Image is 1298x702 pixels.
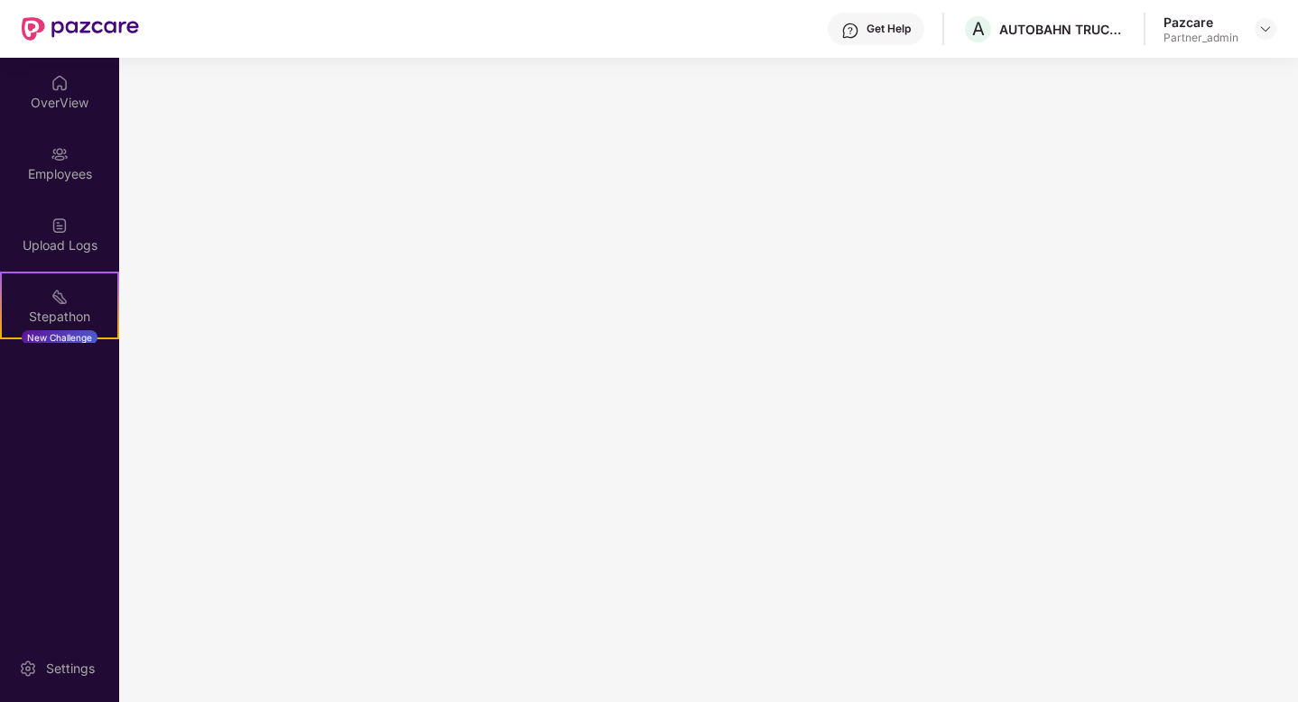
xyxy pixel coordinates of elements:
[51,288,69,306] img: svg+xml;base64,PHN2ZyB4bWxucz0iaHR0cDovL3d3dy53My5vcmcvMjAwMC9zdmciIHdpZHRoPSIyMSIgaGVpZ2h0PSIyMC...
[2,308,117,326] div: Stepathon
[972,18,985,40] span: A
[51,145,69,163] img: svg+xml;base64,PHN2ZyBpZD0iRW1wbG95ZWVzIiB4bWxucz0iaHR0cDovL3d3dy53My5vcmcvMjAwMC9zdmciIHdpZHRoPS...
[1258,22,1273,36] img: svg+xml;base64,PHN2ZyBpZD0iRHJvcGRvd24tMzJ4MzIiIHhtbG5zPSJodHRwOi8vd3d3LnczLm9yZy8yMDAwL3N2ZyIgd2...
[841,22,859,40] img: svg+xml;base64,PHN2ZyBpZD0iSGVscC0zMngzMiIgeG1sbnM9Imh0dHA6Ly93d3cudzMub3JnLzIwMDAvc3ZnIiB3aWR0aD...
[22,17,139,41] img: New Pazcare Logo
[51,217,69,235] img: svg+xml;base64,PHN2ZyBpZD0iVXBsb2FkX0xvZ3MiIGRhdGEtbmFtZT0iVXBsb2FkIExvZ3MiIHhtbG5zPSJodHRwOi8vd3...
[22,330,97,345] div: New Challenge
[41,660,100,678] div: Settings
[1164,31,1238,45] div: Partner_admin
[1164,14,1238,31] div: Pazcare
[999,21,1126,38] div: AUTOBAHN TRUCKING
[51,74,69,92] img: svg+xml;base64,PHN2ZyBpZD0iSG9tZSIgeG1sbnM9Imh0dHA6Ly93d3cudzMub3JnLzIwMDAvc3ZnIiB3aWR0aD0iMjAiIG...
[19,660,37,678] img: svg+xml;base64,PHN2ZyBpZD0iU2V0dGluZy0yMHgyMCIgeG1sbnM9Imh0dHA6Ly93d3cudzMub3JnLzIwMDAvc3ZnIiB3aW...
[867,22,911,36] div: Get Help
